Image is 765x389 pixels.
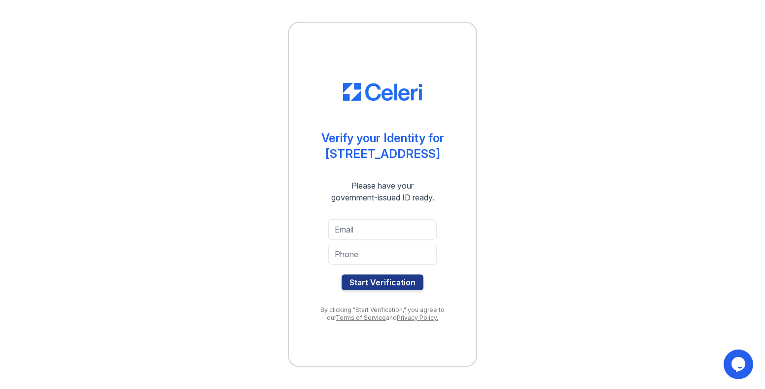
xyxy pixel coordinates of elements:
[321,130,444,162] div: Verify your Identity for [STREET_ADDRESS]
[328,219,437,240] input: Email
[397,314,438,321] a: Privacy Policy.
[328,244,437,265] input: Phone
[336,314,386,321] a: Terms of Service
[309,306,456,322] div: By clicking "Start Verification," you agree to our and
[342,274,423,290] button: Start Verification
[313,180,452,203] div: Please have your government-issued ID ready.
[724,350,755,379] iframe: chat widget
[343,83,422,101] img: CE_Logo_Blue-a8612792a0a2168367f1c8372b55b34899dd931a85d93a1a3d3e32e68fde9ad4.png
